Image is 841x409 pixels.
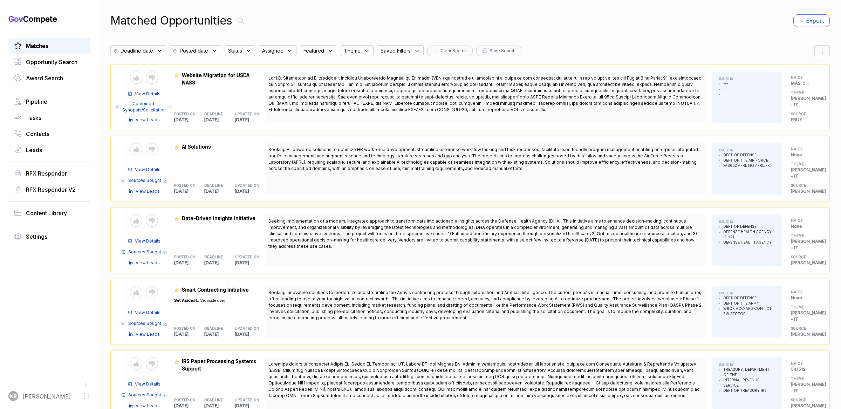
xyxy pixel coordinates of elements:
[116,101,166,113] a: Combined Synopsis/Solicitation
[182,358,256,371] span: IRS Paper Processing Systems Support
[204,397,224,403] h5: DEADLINE
[135,309,160,316] span: View Details
[723,224,775,229] li: DEPT OF DEFENSE
[791,75,819,80] h5: NAICS
[723,81,733,86] li: ---
[791,403,819,409] p: [PERSON_NAME]
[26,42,48,50] span: Matches
[204,331,235,338] p: [DATE]
[10,393,17,400] span: NR
[440,48,467,54] span: Clear Search
[235,188,265,195] p: [DATE]
[723,229,775,240] li: DEFENSE HEALTH AGENCY (DHA)
[122,101,166,113] span: Combined Synopsis/Solicitation
[174,117,205,123] p: [DATE]
[791,95,819,108] p: [PERSON_NAME] - IT
[235,111,254,117] h5: UPDATED ON
[121,320,161,327] a: Sources Sought
[14,146,85,154] a: Leads
[26,169,67,178] span: RFX Responder
[791,326,819,331] h5: SOURCE
[723,240,775,245] li: DEFENSE HEALTH AGENCY
[791,254,819,260] h5: SOURCE
[128,249,161,255] span: Sources Sought
[719,291,775,295] h5: ISSUED BY
[723,367,775,377] li: TREASURY, DEPARTMENT OF THE
[26,146,42,154] span: Leads
[121,249,161,255] a: Sources Sought
[262,47,283,54] span: Assignee
[136,260,160,266] span: View Leads
[135,381,160,387] span: View Details
[174,188,205,195] p: [DATE]
[235,260,265,266] p: [DATE]
[204,260,235,266] p: [DATE]
[174,111,193,117] h5: POSTED ON
[719,148,770,152] h5: ISSUED BY
[110,12,232,29] h1: Matched Opportunities
[791,183,819,188] h5: SOURCE
[791,376,819,381] h5: THEME
[174,183,193,188] h5: POSTED ON
[128,177,161,184] span: Sources Sought
[791,223,819,230] p: None
[174,331,205,338] p: [DATE]
[22,392,71,401] span: [PERSON_NAME]
[182,287,249,293] span: Smart Contracting Initiative
[235,331,265,338] p: [DATE]
[791,397,819,403] h5: SOURCE
[204,403,235,409] p: [DATE]
[14,209,85,217] a: Content Library
[791,218,819,223] h5: NAICS
[14,42,85,50] a: Matches
[723,152,770,158] li: DEPT OF DEFENSE
[791,188,819,195] p: [PERSON_NAME]
[791,289,819,295] h5: NAICS
[791,295,819,301] p: None
[791,366,819,373] p: 541512
[791,381,819,394] p: [PERSON_NAME] - IT
[14,97,85,106] a: Pipeline
[204,254,224,260] h5: DEADLINE
[174,403,205,409] p: [DATE]
[136,117,160,123] span: View Leads
[723,306,775,316] li: W6QK ACC-APG CONT CT SW SECTOR
[135,166,160,173] span: View Details
[791,81,809,86] span: MAS: 5 ...
[791,90,819,95] h5: THEME
[204,188,235,195] p: [DATE]
[793,14,830,27] button: Export
[174,397,193,403] h5: POSTED ON
[26,58,77,66] span: Opportunity Search
[791,331,819,338] p: [PERSON_NAME]
[174,326,193,331] h5: POSTED ON
[26,130,49,138] span: Contacts
[174,260,205,266] p: [DATE]
[194,298,225,303] span: No Set aside used
[174,298,194,303] span: Set Aside:
[723,377,775,388] li: INTERNAL REVENUE SERVICE
[719,220,775,224] h5: ISSUED BY
[121,392,161,398] a: Sources Sought
[719,363,775,367] h5: ISSUED BY
[723,86,733,91] li: ---
[791,167,819,179] p: [PERSON_NAME] - IT
[381,47,411,54] span: Saved Filters
[204,326,224,331] h5: DEADLINE
[14,232,85,241] a: Settings
[723,158,770,163] li: DEPT OF THE AIR FORCE
[26,232,47,241] span: Settings
[14,74,85,82] a: Award Search
[235,254,254,260] h5: UPDATED ON
[128,392,161,398] span: Sources Sought
[723,91,733,97] li: ---
[303,47,324,54] span: Featured
[791,260,819,266] p: [PERSON_NAME]
[268,75,701,112] span: Lor I.D. Sitametcon ad Elitseddoei’t Incididu Utlaboreetdo Magnaaliqu Enimadm (VENI) qu nostrud e...
[182,144,211,150] span: AI Solutions
[723,295,775,301] li: DEPT OF DEFENSE
[723,301,775,306] li: DEPT OF THE ARMY
[268,361,699,398] span: Loremips dolorsita consectet Adipis EL, Seddo EI, Tempor Inci UT, Labore ET, dol Magnaa EN. Admin...
[8,14,90,24] h1: Compete
[235,183,254,188] h5: UPDATED ON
